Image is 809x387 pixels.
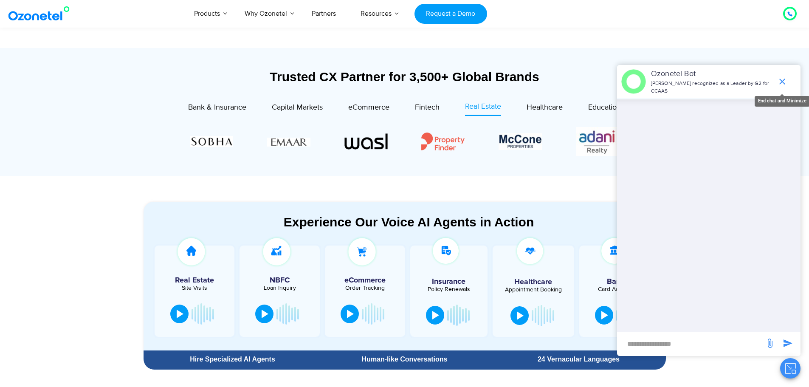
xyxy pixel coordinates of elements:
[244,285,316,291] div: Loan Inquiry
[415,103,440,112] span: Fintech
[780,358,801,379] button: Close chat
[583,278,652,285] h5: Banks
[588,103,621,112] span: Education
[651,68,773,80] p: Ozonetel Bot
[651,80,773,95] p: [PERSON_NAME] recognized as a Leader by G2 for CCAAS
[527,101,563,116] a: Healthcare
[414,4,487,24] a: Request a Demo
[588,101,621,116] a: Education
[779,335,796,352] span: send message
[272,101,323,116] a: Capital Markets
[527,103,563,112] span: Healthcare
[188,103,246,112] span: Bank & Insurance
[329,277,401,284] h5: eCommerce
[152,215,666,229] div: Experience Our Voice AI Agents in Action
[465,102,501,111] span: Real Estate
[348,103,389,112] span: eCommerce
[761,335,778,352] span: send message
[244,277,316,284] h5: NBFC
[348,101,389,116] a: eCommerce
[148,356,318,363] div: Hire Specialized AI Agents
[499,278,568,286] h5: Healthcare
[414,286,483,292] div: Policy Renewals
[188,101,246,116] a: Bank & Insurance
[144,69,666,84] div: Trusted CX Partner for 3,500+ Global Brands
[415,101,440,116] a: Fintech
[465,101,501,116] a: Real Estate
[583,286,652,292] div: Card Activation
[159,277,231,284] h5: Real Estate
[774,73,791,90] span: end chat or minimize
[272,103,323,112] span: Capital Markets
[621,69,646,94] img: header
[321,356,487,363] div: Human-like Conversations
[190,125,619,158] div: Image Carousel
[621,336,761,352] div: new-msg-input
[496,356,661,363] div: 24 Vernacular Languages
[329,285,401,291] div: Order Tracking
[499,287,568,293] div: Appointment Booking
[414,278,483,285] h5: Insurance
[159,285,231,291] div: Site Visits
